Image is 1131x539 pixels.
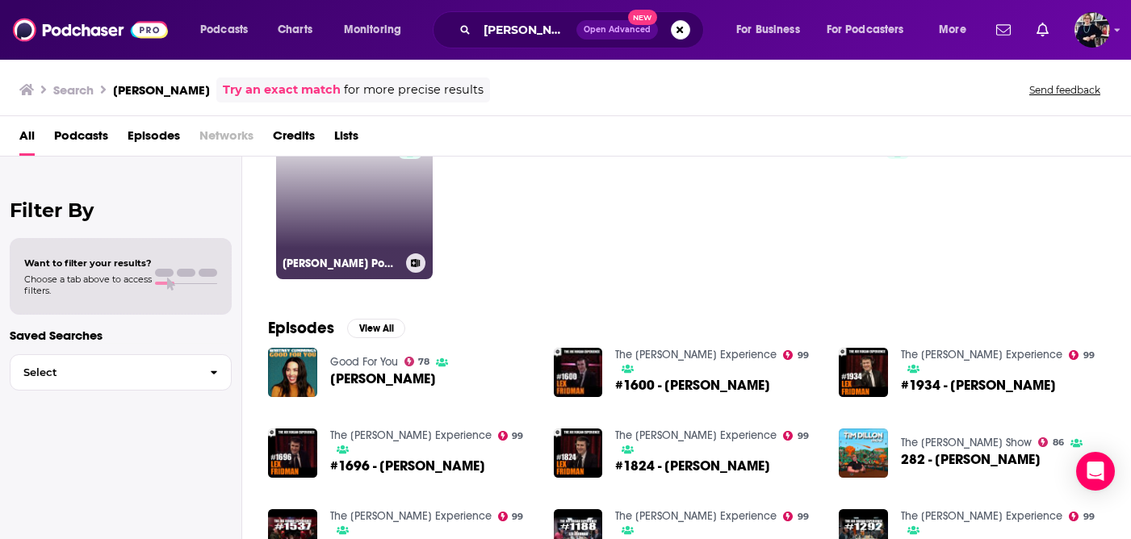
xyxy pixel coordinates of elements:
[615,348,777,361] a: The Joe Rogan Experience
[278,19,312,41] span: Charts
[344,81,484,99] span: for more precise results
[798,432,809,440] span: 99
[512,513,523,520] span: 99
[554,428,603,478] img: #1824 - Lex Fridman
[448,11,719,48] div: Search podcasts, credits, & more...
[268,348,317,397] a: Lex Fridman
[1038,437,1064,447] a: 86
[736,19,800,41] span: For Business
[10,354,232,391] button: Select
[1076,452,1115,491] div: Open Intercom Messenger
[1053,439,1064,446] span: 86
[19,123,35,156] a: All
[330,372,436,386] a: Lex Fridman
[615,378,770,392] span: #1600 - [PERSON_NAME]
[601,123,758,279] a: 50
[24,274,152,296] span: Choose a tab above to access filters.
[939,19,966,41] span: More
[330,459,485,473] span: #1696 - [PERSON_NAME]
[267,17,322,43] a: Charts
[10,328,232,343] p: Saved Searches
[615,509,777,523] a: The Joe Rogan Experience
[330,372,436,386] span: [PERSON_NAME]
[404,357,430,366] a: 78
[1024,83,1105,97] button: Send feedback
[330,509,492,523] a: The Joe Rogan Experience
[200,19,248,41] span: Podcasts
[839,428,888,478] img: 282 - Lex Fridman
[330,355,398,369] a: Good For You
[628,10,657,25] span: New
[330,428,492,442] a: The Joe Rogan Experience
[344,19,401,41] span: Monitoring
[24,257,152,269] span: Want to filter your results?
[477,17,576,43] input: Search podcasts, credits, & more...
[330,459,485,473] a: #1696 - Lex Fridman
[798,352,809,359] span: 99
[1083,352,1095,359] span: 99
[1083,513,1095,520] span: 99
[901,378,1056,392] a: #1934 - Lex Fridman
[928,17,986,43] button: open menu
[576,20,658,40] button: Open AdvancedNew
[798,513,809,520] span: 99
[268,318,405,338] a: EpisodesView All
[901,453,1041,466] span: 282 - [PERSON_NAME]
[10,367,197,378] span: Select
[901,453,1041,466] a: 282 - Lex Fridman
[10,198,232,222] h2: Filter By
[1030,16,1055,44] a: Show notifications dropdown
[498,512,524,521] a: 99
[990,16,1017,44] a: Show notifications dropdown
[189,17,269,43] button: open menu
[53,82,94,98] h3: Search
[128,123,180,156] a: Episodes
[54,123,108,156] a: Podcasts
[1074,12,1110,48] img: User Profile
[725,17,820,43] button: open menu
[783,431,809,441] a: 99
[439,123,596,279] a: 59
[901,509,1062,523] a: The Joe Rogan Experience
[901,348,1062,361] a: The Joe Rogan Experience
[223,81,341,99] a: Try an exact match
[283,257,400,270] h3: [PERSON_NAME] Podcast
[334,123,358,156] a: Lists
[839,348,888,397] img: #1934 - Lex Fridman
[1074,12,1110,48] button: Show profile menu
[498,431,524,441] a: 99
[615,378,770,392] a: #1600 - Lex Fridman
[816,17,928,43] button: open menu
[827,19,904,41] span: For Podcasters
[418,358,429,366] span: 78
[333,17,422,43] button: open menu
[1069,512,1095,521] a: 99
[512,432,523,440] span: 99
[901,436,1032,449] a: The Tim Dillon Show
[268,318,334,338] h2: Episodes
[615,428,777,442] a: The Joe Rogan Experience
[13,15,168,45] img: Podchaser - Follow, Share and Rate Podcasts
[1069,350,1095,360] a: 99
[554,348,603,397] img: #1600 - Lex Fridman
[199,123,253,156] span: Networks
[276,123,433,279] a: 93[PERSON_NAME] Podcast
[347,319,405,338] button: View All
[273,123,315,156] a: Credits
[764,123,921,279] a: 34
[584,26,651,34] span: Open Advanced
[615,459,770,473] a: #1824 - Lex Fridman
[268,428,317,478] img: #1696 - Lex Fridman
[113,82,210,98] h3: [PERSON_NAME]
